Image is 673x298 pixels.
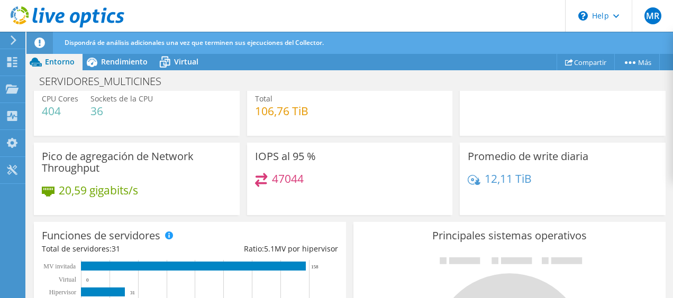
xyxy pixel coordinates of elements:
text: 0 [86,277,89,283]
h4: 20,59 gigabits/s [59,184,138,196]
h1: SERVIDORES_MULTICINES [34,76,178,87]
span: MR [644,7,661,24]
span: 31 [112,244,120,254]
h4: 12,11 TiB [485,173,532,184]
div: Total de servidores: [42,243,190,255]
text: Virtual [59,276,77,283]
h3: Promedio de write diaria [468,151,588,162]
span: Sockets de la CPU [90,94,153,104]
a: Compartir [557,54,615,70]
svg: \n [578,11,588,21]
h4: 36 [90,105,153,117]
h4: 404 [42,105,78,117]
h4: 47044 [272,173,304,184]
text: MV invitada [43,263,76,270]
span: 5.1 [264,244,275,254]
div: Ratio: MV por hipervisor [190,243,338,255]
h3: Principales sistemas operativos [361,230,658,241]
a: Más [614,54,660,70]
h3: IOPS al 95 % [255,151,316,162]
text: 158 [311,264,319,269]
span: Virtual [174,57,198,67]
span: Rendimiento [101,57,148,67]
span: Dispondrá de análisis adicionales una vez que terminen sus ejecuciones del Collector. [65,38,324,47]
span: Entorno [45,57,75,67]
text: Hipervisor [49,288,76,296]
span: Total [255,94,272,104]
h4: 106,76 TiB [255,105,308,117]
span: CPU Cores [42,94,78,104]
h3: Funciones de servidores [42,230,160,241]
h3: Pico de agregación de Network Throughput [42,151,232,174]
text: 31 [130,290,135,295]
